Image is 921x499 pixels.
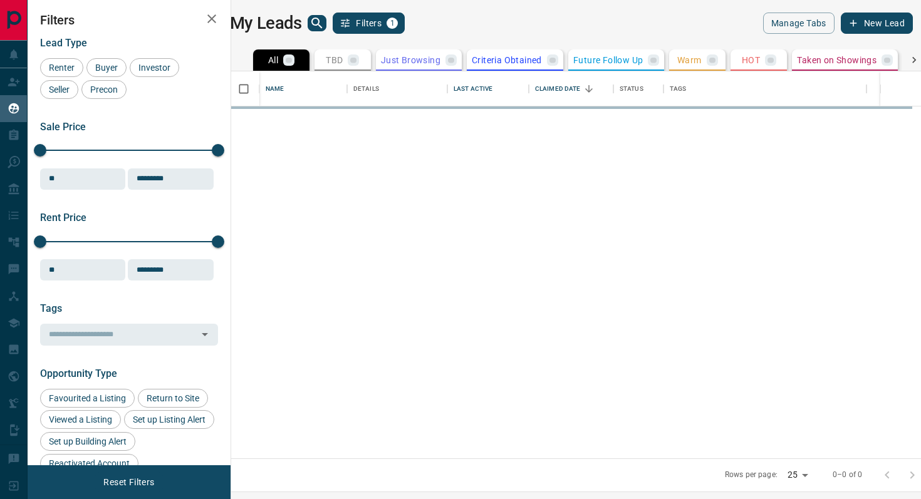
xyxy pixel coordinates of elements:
div: 25 [783,466,813,484]
span: Reactivated Account [44,458,134,468]
div: Set up Listing Alert [124,410,214,429]
p: Future Follow Up [573,56,643,64]
span: Lead Type [40,37,87,49]
button: Filters1 [333,13,405,34]
p: 0–0 of 0 [833,470,862,480]
p: Just Browsing [381,56,440,64]
span: Tags [40,302,62,314]
button: New Lead [841,13,913,34]
div: Name [259,71,347,106]
div: Buyer [86,58,127,77]
button: Sort [580,80,598,98]
div: Renter [40,58,83,77]
span: Precon [86,85,122,95]
div: Viewed a Listing [40,410,121,429]
div: Details [353,71,379,106]
h1: My Leads [230,13,302,33]
button: search button [308,15,326,31]
div: Seller [40,80,78,99]
div: Favourited a Listing [40,389,135,408]
div: Claimed Date [529,71,613,106]
span: Buyer [91,63,122,73]
span: Opportunity Type [40,368,117,379]
div: Last Active [454,71,492,106]
span: Favourited a Listing [44,393,130,403]
button: Manage Tabs [763,13,835,34]
span: Return to Site [142,393,204,403]
p: HOT [742,56,760,64]
p: Rows per page: [725,470,778,480]
div: Claimed Date [535,71,581,106]
span: Seller [44,85,74,95]
div: Reactivated Account [40,454,138,473]
div: Status [613,71,663,106]
p: All [268,56,278,64]
p: Criteria Obtained [472,56,542,64]
div: Tags [670,71,687,106]
button: Open [196,326,214,343]
span: 1 [388,19,397,28]
span: Viewed a Listing [44,414,117,424]
div: Tags [663,71,866,106]
div: Status [620,71,643,106]
span: Set up Building Alert [44,436,131,446]
div: Set up Building Alert [40,432,135,451]
span: Rent Price [40,212,86,224]
span: Renter [44,63,79,73]
div: Details [347,71,447,106]
div: Last Active [447,71,529,106]
span: Sale Price [40,121,86,133]
span: Investor [134,63,175,73]
div: Name [266,71,284,106]
p: Warm [677,56,702,64]
div: Precon [81,80,127,99]
h2: Filters [40,13,218,28]
p: Taken on Showings [797,56,877,64]
p: TBD [326,56,343,64]
span: Set up Listing Alert [128,414,210,424]
div: Investor [130,58,179,77]
div: Return to Site [138,389,208,408]
button: Reset Filters [95,471,162,493]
